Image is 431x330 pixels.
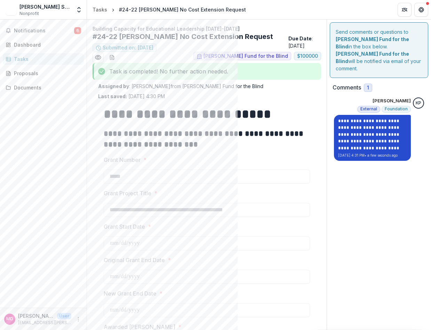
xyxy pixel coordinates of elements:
button: More [74,315,82,323]
p: [PERSON_NAME] [18,312,54,320]
button: Open entity switcher [74,3,84,17]
a: Proposals [3,68,84,79]
button: Preview de4c7a24-75a3-48e2-9a91-c8646281a873.pdf [93,52,104,63]
button: Get Help [414,3,428,17]
p: Original Grant End Date [104,256,165,264]
nav: breadcrumb [90,5,249,15]
span: [PERSON_NAME] Fund for the Blind [203,53,288,59]
p: [DATE] 4:31 PM • a few seconds ago [338,153,407,158]
strong: [PERSON_NAME] Fund for the Blind [336,36,409,49]
p: New Grant End Date [104,289,157,298]
p: Grant Number [104,156,141,164]
span: Notifications [14,28,74,34]
h2: Comments [333,84,361,91]
button: download-word-button [106,52,118,63]
div: Documents [14,84,78,91]
p: User [57,313,71,319]
strong: Assigned by [98,83,129,89]
p: [EMAIL_ADDRESS][PERSON_NAME][PERSON_NAME][DOMAIN_NAME] [18,320,71,326]
div: Task is completed! No further action needed. [93,63,321,80]
p: : [PERSON_NAME] from [PERSON_NAME] Fund for the Blind [98,82,316,90]
p: [PERSON_NAME] [373,97,411,104]
span: Nonprofit [19,10,39,17]
a: Documents [3,82,84,93]
a: Tasks [90,5,110,15]
div: Send comments or questions to in the box below. will be notified via email of your comment. [330,22,428,78]
div: [PERSON_NAME] School for the Blind [19,3,71,10]
div: Proposals [14,70,78,77]
a: Tasks [3,53,84,65]
span: $ 100000 [297,53,318,59]
button: Notifications6 [3,25,84,36]
strong: [PERSON_NAME] Fund for the Blind [336,51,409,64]
p: : [DATE] [288,35,321,49]
div: #24-22 [PERSON_NAME] No Cost Extension Request [119,6,246,13]
span: External [360,107,377,111]
h2: #24-22 [PERSON_NAME] No Cost Extension Request [93,32,286,41]
div: Tasks [14,55,78,63]
a: Dashboard [3,39,84,50]
p: [DATE] 4:30 PM [98,93,165,100]
p: Grant Start Date [104,222,145,231]
div: Masha Devoe [6,317,13,321]
span: Foundation [385,107,408,111]
div: Dashboard [14,41,78,48]
strong: Due Date [288,36,312,41]
div: Tasks [93,6,107,13]
button: Partners [398,3,412,17]
div: Khanh Phan [416,101,421,105]
strong: Last saved: [98,93,127,99]
span: Submitted on: [DATE] [103,45,153,51]
span: 1 [367,85,369,91]
img: Perkins School for the Blind [6,4,17,15]
span: 6 [74,27,81,34]
p: Grant Project Title [104,189,151,197]
p: Building Capacity for Educational Leadership [DATE]-[DATE] [93,25,321,32]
